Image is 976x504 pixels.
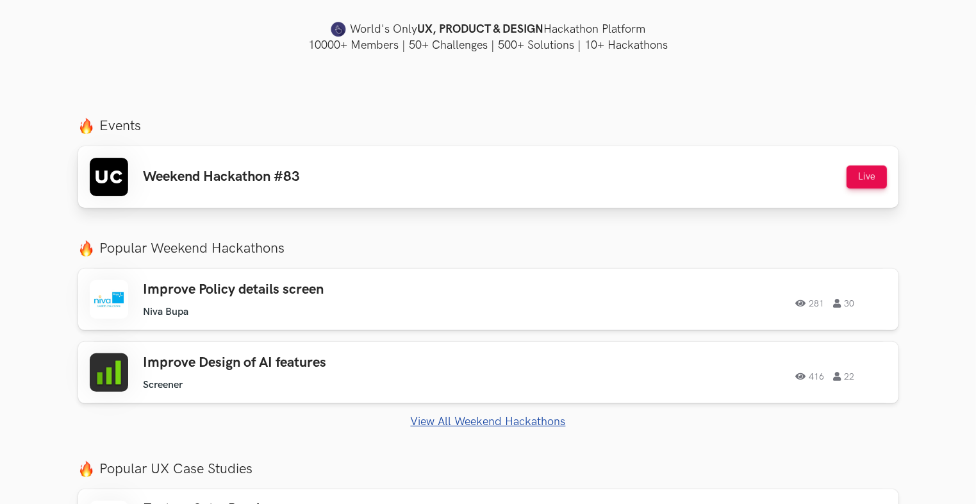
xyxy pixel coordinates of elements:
h4: World's Only Hackathon Platform [78,21,898,38]
img: fire.png [78,118,94,134]
span: 30 [834,299,855,308]
a: Weekend Hackathon #83 Live [78,146,898,208]
li: Screener [144,379,183,391]
button: Live [847,165,887,189]
li: Niva Bupa [144,306,189,318]
strong: UX, PRODUCT & DESIGN [417,21,543,38]
label: Popular UX Case Studies [78,460,898,478]
img: fire.png [78,240,94,256]
h3: Weekend Hackathon #83 [144,169,301,185]
h3: Improve Policy details screen [144,281,508,298]
h4: 10000+ Members | 50+ Challenges | 500+ Solutions | 10+ Hackathons [78,37,898,53]
h3: Improve Design of AI features [144,355,508,371]
label: Events [78,117,898,135]
a: Improve Policy details screen Niva Bupa 281 30 [78,269,898,330]
span: 281 [796,299,825,308]
img: uxhack-favicon-image.png [331,21,346,38]
label: Popular Weekend Hackathons [78,240,898,257]
a: Improve Design of AI features Screener 416 22 [78,342,898,403]
a: View All Weekend Hackathons [78,415,898,428]
img: fire.png [78,461,94,477]
span: 416 [796,372,825,381]
span: 22 [834,372,855,381]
